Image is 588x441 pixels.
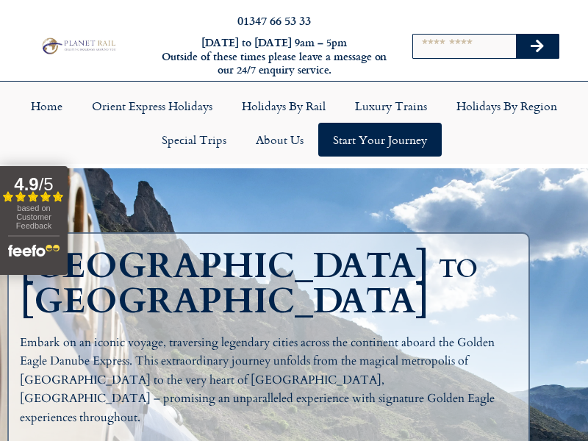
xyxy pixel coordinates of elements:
a: Orient Express Holidays [77,89,227,123]
a: Special Trips [147,123,241,157]
a: Home [16,89,77,123]
a: 01347 66 53 33 [237,12,311,29]
img: Planet Rail Train Holidays Logo [39,36,118,55]
h6: [DATE] to [DATE] 9am – 5pm Outside of these times please leave a message on our 24/7 enquiry serv... [160,36,388,77]
nav: Menu [7,89,581,157]
p: Embark on an iconic voyage, traversing legendary cities across the continent aboard the Golden Ea... [20,334,517,428]
h1: [GEOGRAPHIC_DATA] to [GEOGRAPHIC_DATA] [20,248,525,319]
button: Search [516,35,559,58]
a: Start your Journey [318,123,442,157]
a: About Us [241,123,318,157]
a: Holidays by Rail [227,89,340,123]
a: Luxury Trains [340,89,442,123]
a: Holidays by Region [442,89,572,123]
